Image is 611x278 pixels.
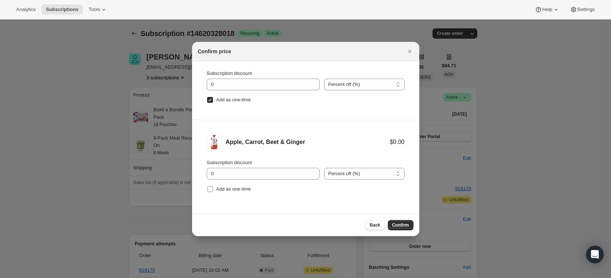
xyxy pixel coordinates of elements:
span: Subscription discount [207,160,252,165]
button: Help [530,4,564,15]
span: Analytics [16,7,36,12]
span: Add as one-time [216,186,251,192]
span: Confirm [392,222,409,228]
span: Subscription discount [207,71,252,76]
span: Add as one-time [216,97,251,102]
button: Back [365,220,385,230]
div: Apple, Carrot, Beet & Ginger [226,138,390,146]
span: Back [370,222,380,228]
button: Tools [84,4,112,15]
div: $0.00 [390,138,404,146]
button: Confirm [388,220,413,230]
button: Analytics [12,4,40,15]
img: Apple, Carrot, Beet & Ginger [207,135,221,149]
span: Subscriptions [46,7,78,12]
span: Tools [89,7,100,12]
button: Subscriptions [41,4,83,15]
button: Close [405,46,415,57]
div: Open Intercom Messenger [586,246,604,263]
span: Settings [577,7,595,12]
h2: Confirm price [198,48,231,55]
span: Help [542,7,552,12]
button: Settings [566,4,599,15]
